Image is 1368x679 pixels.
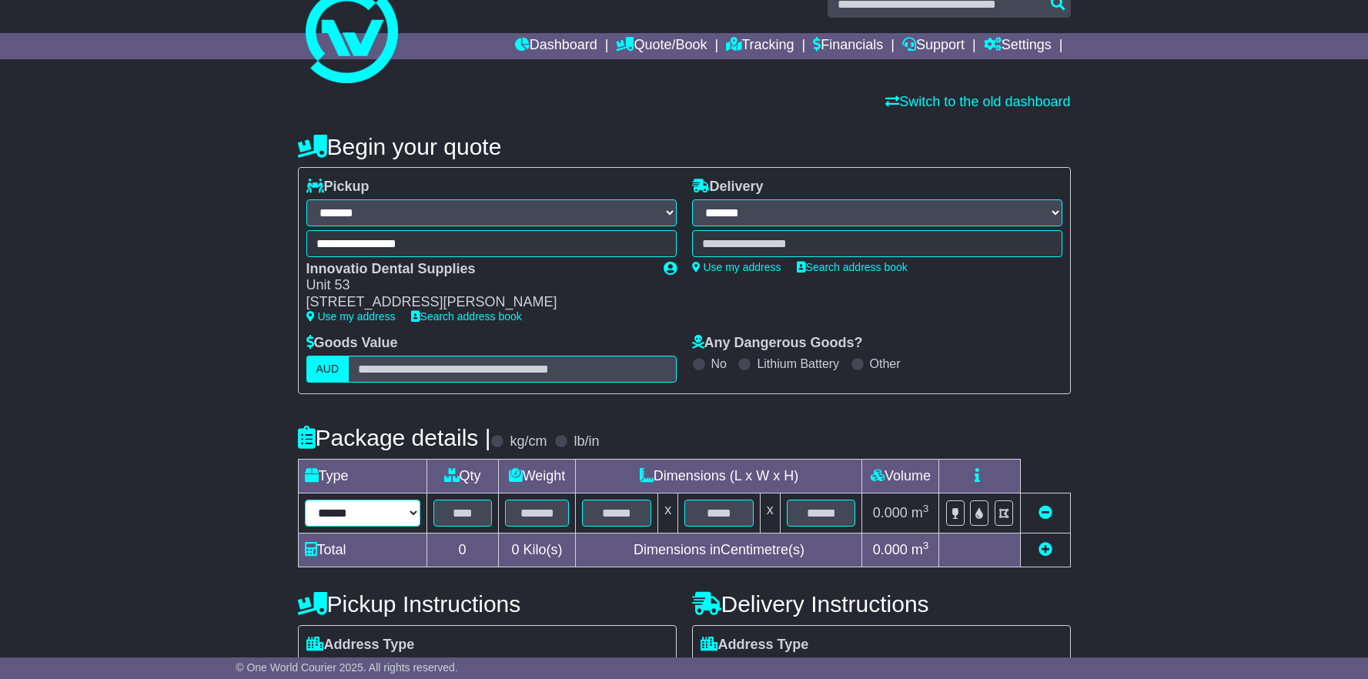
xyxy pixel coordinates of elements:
[511,542,519,557] span: 0
[984,33,1052,59] a: Settings
[1039,542,1052,557] a: Add new item
[902,33,965,59] a: Support
[306,637,415,654] label: Address Type
[426,459,498,493] td: Qty
[873,505,908,520] span: 0.000
[510,433,547,450] label: kg/cm
[797,261,908,273] a: Search address book
[298,459,426,493] td: Type
[692,261,781,273] a: Use my address
[306,294,648,311] div: [STREET_ADDRESS][PERSON_NAME]
[692,179,764,196] label: Delivery
[306,277,648,294] div: Unit 53
[306,261,648,278] div: Innovatio Dental Supplies
[757,356,839,371] label: Lithium Battery
[923,503,929,514] sup: 3
[298,591,677,617] h4: Pickup Instructions
[498,459,576,493] td: Weight
[576,459,862,493] td: Dimensions (L x W x H)
[576,533,862,567] td: Dimensions in Centimetre(s)
[298,533,426,567] td: Total
[574,433,599,450] label: lb/in
[813,33,883,59] a: Financials
[306,310,396,323] a: Use my address
[885,94,1070,109] a: Switch to the old dashboard
[658,493,678,533] td: x
[616,33,707,59] a: Quote/Book
[426,533,498,567] td: 0
[870,356,901,371] label: Other
[298,425,491,450] h4: Package details |
[1039,505,1052,520] a: Remove this item
[411,310,522,323] a: Search address book
[692,591,1071,617] h4: Delivery Instructions
[306,356,350,383] label: AUD
[911,542,929,557] span: m
[515,33,597,59] a: Dashboard
[701,637,809,654] label: Address Type
[711,356,727,371] label: No
[726,33,794,59] a: Tracking
[873,542,908,557] span: 0.000
[692,335,863,352] label: Any Dangerous Goods?
[306,335,398,352] label: Goods Value
[923,540,929,551] sup: 3
[760,493,780,533] td: x
[498,533,576,567] td: Kilo(s)
[862,459,939,493] td: Volume
[911,505,929,520] span: m
[298,134,1071,159] h4: Begin your quote
[306,179,370,196] label: Pickup
[236,661,458,674] span: © One World Courier 2025. All rights reserved.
